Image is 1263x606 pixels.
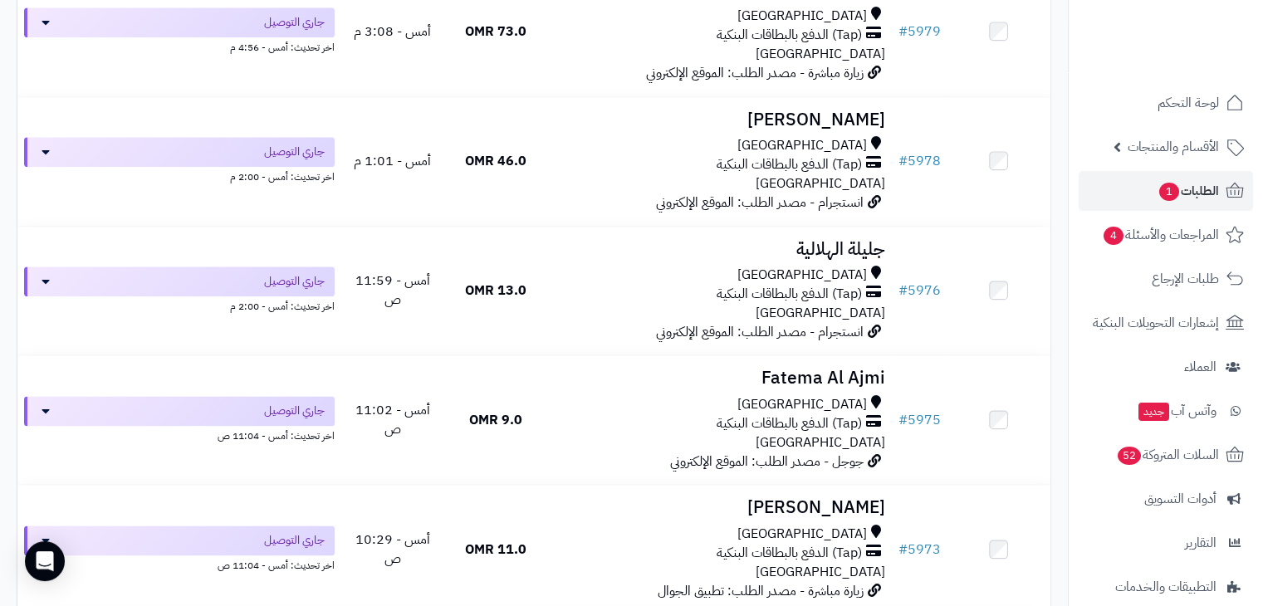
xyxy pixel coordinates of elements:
span: جاري التوصيل [264,273,325,290]
span: أمس - 10:29 ص [355,530,430,569]
span: (Tap) الدفع بالبطاقات البنكية [717,285,862,304]
span: جوجل - مصدر الطلب: الموقع الإلكتروني [670,452,864,472]
span: [GEOGRAPHIC_DATA] [737,525,867,544]
div: اخر تحديث: أمس - 11:04 ص [24,555,335,573]
span: [GEOGRAPHIC_DATA] [737,7,867,26]
span: # [898,281,908,301]
span: (Tap) الدفع بالبطاقات البنكية [717,414,862,433]
span: أمس - 3:08 م [354,22,431,42]
a: #5976 [898,281,941,301]
span: أمس - 11:02 ص [355,400,430,439]
span: لوحة التحكم [1158,91,1219,115]
span: زيارة مباشرة - مصدر الطلب: تطبيق الجوال [658,581,864,601]
a: المراجعات والأسئلة4 [1079,215,1253,255]
span: 9.0 OMR [469,410,522,430]
h3: [PERSON_NAME] [554,110,884,130]
span: أدوات التسويق [1144,487,1216,511]
span: 11.0 OMR [465,540,526,560]
img: logo-2.png [1150,42,1247,77]
div: Open Intercom Messenger [25,541,65,581]
span: التطبيقات والخدمات [1115,575,1216,599]
span: التقارير [1185,531,1216,555]
a: لوحة التحكم [1079,83,1253,123]
div: اخر تحديث: أمس - 11:04 ص [24,426,335,443]
span: أمس - 1:01 م [354,151,431,171]
span: الطلبات [1158,179,1219,203]
span: 46.0 OMR [465,151,526,171]
a: التقارير [1079,523,1253,563]
a: العملاء [1079,347,1253,387]
span: # [898,410,908,430]
span: العملاء [1184,355,1216,379]
div: اخر تحديث: أمس - 2:00 م [24,167,335,184]
span: السلات المتروكة [1116,443,1219,467]
span: جاري التوصيل [264,144,325,160]
span: جديد [1138,403,1169,421]
span: وآتس آب [1137,399,1216,423]
span: (Tap) الدفع بالبطاقات البنكية [717,544,862,563]
span: [GEOGRAPHIC_DATA] [756,173,885,193]
h3: Fatema Al Ajmi [554,369,884,388]
h3: جليلة الهلالية [554,240,884,259]
span: جاري التوصيل [264,532,325,549]
span: جاري التوصيل [264,14,325,31]
span: المراجعات والأسئلة [1102,223,1219,247]
span: # [898,540,908,560]
a: #5973 [898,540,941,560]
a: #5978 [898,151,941,171]
span: جاري التوصيل [264,403,325,419]
span: [GEOGRAPHIC_DATA] [737,395,867,414]
span: [GEOGRAPHIC_DATA] [756,44,885,64]
a: وآتس آبجديد [1079,391,1253,431]
a: السلات المتروكة52 [1079,435,1253,475]
span: الأقسام والمنتجات [1128,135,1219,159]
span: # [898,22,908,42]
span: [GEOGRAPHIC_DATA] [737,136,867,155]
a: الطلبات1 [1079,171,1253,211]
a: #5979 [898,22,941,42]
span: [GEOGRAPHIC_DATA] [737,266,867,285]
div: اخر تحديث: أمس - 2:00 م [24,296,335,314]
span: 13.0 OMR [465,281,526,301]
a: #5975 [898,410,941,430]
span: 52 [1118,447,1141,465]
span: (Tap) الدفع بالبطاقات البنكية [717,155,862,174]
span: 73.0 OMR [465,22,526,42]
h3: [PERSON_NAME] [554,498,884,517]
span: 4 [1104,227,1123,245]
span: أمس - 11:59 ص [355,271,430,310]
span: طلبات الإرجاع [1152,267,1219,291]
span: زيارة مباشرة - مصدر الطلب: الموقع الإلكتروني [646,63,864,83]
a: أدوات التسويق [1079,479,1253,519]
span: # [898,151,908,171]
span: إشعارات التحويلات البنكية [1093,311,1219,335]
span: 1 [1159,183,1179,201]
span: [GEOGRAPHIC_DATA] [756,433,885,452]
span: [GEOGRAPHIC_DATA] [756,303,885,323]
a: طلبات الإرجاع [1079,259,1253,299]
a: إشعارات التحويلات البنكية [1079,303,1253,343]
span: انستجرام - مصدر الطلب: الموقع الإلكتروني [656,322,864,342]
span: [GEOGRAPHIC_DATA] [756,562,885,582]
span: (Tap) الدفع بالبطاقات البنكية [717,26,862,45]
div: اخر تحديث: أمس - 4:56 م [24,37,335,55]
span: انستجرام - مصدر الطلب: الموقع الإلكتروني [656,193,864,213]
